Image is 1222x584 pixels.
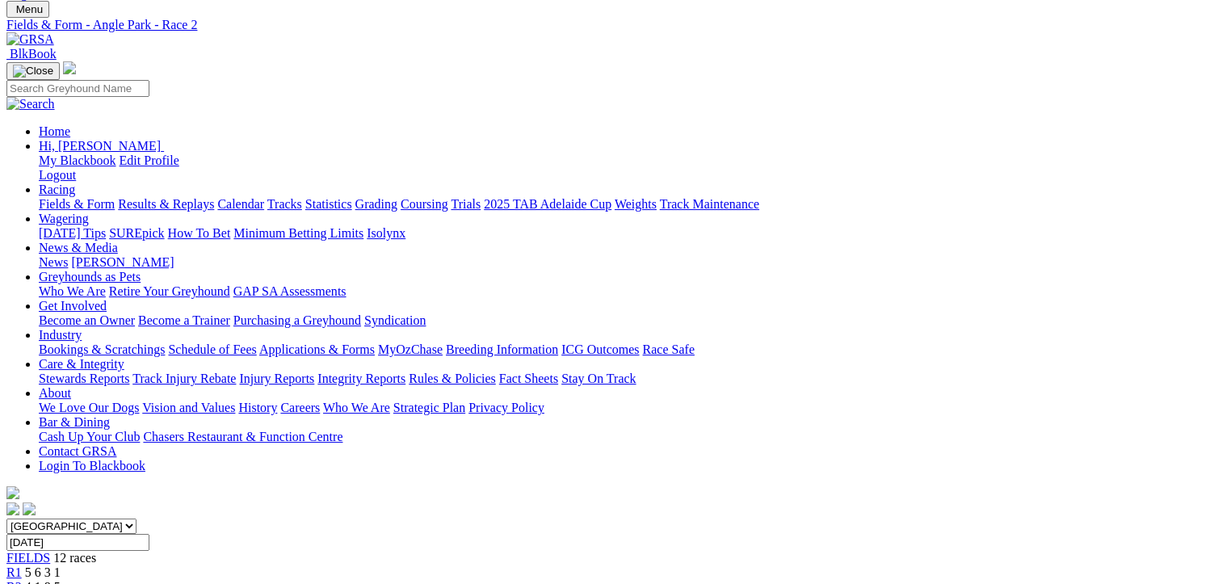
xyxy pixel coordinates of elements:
[13,65,53,78] img: Close
[364,313,426,327] a: Syndication
[138,313,230,327] a: Become a Trainer
[63,61,76,74] img: logo-grsa-white.png
[561,372,636,385] a: Stay On Track
[267,197,302,211] a: Tracks
[323,401,390,414] a: Who We Are
[642,342,694,356] a: Race Safe
[239,372,314,385] a: Injury Reports
[39,124,70,138] a: Home
[39,430,1216,444] div: Bar & Dining
[120,153,179,167] a: Edit Profile
[39,241,118,254] a: News & Media
[317,372,405,385] a: Integrity Reports
[39,226,1216,241] div: Wagering
[39,197,115,211] a: Fields & Form
[6,62,60,80] button: Toggle navigation
[39,313,1216,328] div: Get Involved
[39,342,165,356] a: Bookings & Scratchings
[39,255,1216,270] div: News & Media
[305,197,352,211] a: Statistics
[367,226,405,240] a: Isolynx
[401,197,448,211] a: Coursing
[39,328,82,342] a: Industry
[39,139,164,153] a: Hi, [PERSON_NAME]
[10,47,57,61] span: BlkBook
[39,139,161,153] span: Hi, [PERSON_NAME]
[393,401,465,414] a: Strategic Plan
[446,342,558,356] a: Breeding Information
[39,197,1216,212] div: Racing
[132,372,236,385] a: Track Injury Rebate
[468,401,544,414] a: Privacy Policy
[168,342,256,356] a: Schedule of Fees
[355,197,397,211] a: Grading
[39,255,68,269] a: News
[6,1,49,18] button: Toggle navigation
[39,313,135,327] a: Become an Owner
[6,551,50,565] a: FIELDS
[16,3,43,15] span: Menu
[142,401,235,414] a: Vision and Values
[409,372,496,385] a: Rules & Policies
[6,502,19,515] img: facebook.svg
[6,565,22,579] a: R1
[71,255,174,269] a: [PERSON_NAME]
[39,372,129,385] a: Stewards Reports
[39,357,124,371] a: Care & Integrity
[39,183,75,196] a: Racing
[660,197,759,211] a: Track Maintenance
[6,97,55,111] img: Search
[39,226,106,240] a: [DATE] Tips
[233,226,363,240] a: Minimum Betting Limits
[39,401,1216,415] div: About
[39,153,1216,183] div: Hi, [PERSON_NAME]
[39,299,107,313] a: Get Involved
[6,47,57,61] a: BlkBook
[53,551,96,565] span: 12 races
[6,18,1216,32] a: Fields & Form - Angle Park - Race 2
[238,401,277,414] a: History
[259,342,375,356] a: Applications & Forms
[118,197,214,211] a: Results & Replays
[39,284,1216,299] div: Greyhounds as Pets
[233,313,361,327] a: Purchasing a Greyhound
[39,168,76,182] a: Logout
[451,197,481,211] a: Trials
[39,401,139,414] a: We Love Our Dogs
[6,534,149,551] input: Select date
[39,284,106,298] a: Who We Are
[484,197,611,211] a: 2025 TAB Adelaide Cup
[109,226,164,240] a: SUREpick
[217,197,264,211] a: Calendar
[6,486,19,499] img: logo-grsa-white.png
[25,565,61,579] span: 5 6 3 1
[39,212,89,225] a: Wagering
[39,459,145,473] a: Login To Blackbook
[39,444,116,458] a: Contact GRSA
[615,197,657,211] a: Weights
[143,430,342,443] a: Chasers Restaurant & Function Centre
[109,284,230,298] a: Retire Your Greyhound
[378,342,443,356] a: MyOzChase
[168,226,231,240] a: How To Bet
[39,386,71,400] a: About
[6,32,54,47] img: GRSA
[39,430,140,443] a: Cash Up Your Club
[39,372,1216,386] div: Care & Integrity
[39,270,141,284] a: Greyhounds as Pets
[499,372,558,385] a: Fact Sheets
[233,284,346,298] a: GAP SA Assessments
[23,502,36,515] img: twitter.svg
[39,415,110,429] a: Bar & Dining
[6,80,149,97] input: Search
[280,401,320,414] a: Careers
[39,153,116,167] a: My Blackbook
[561,342,639,356] a: ICG Outcomes
[39,342,1216,357] div: Industry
